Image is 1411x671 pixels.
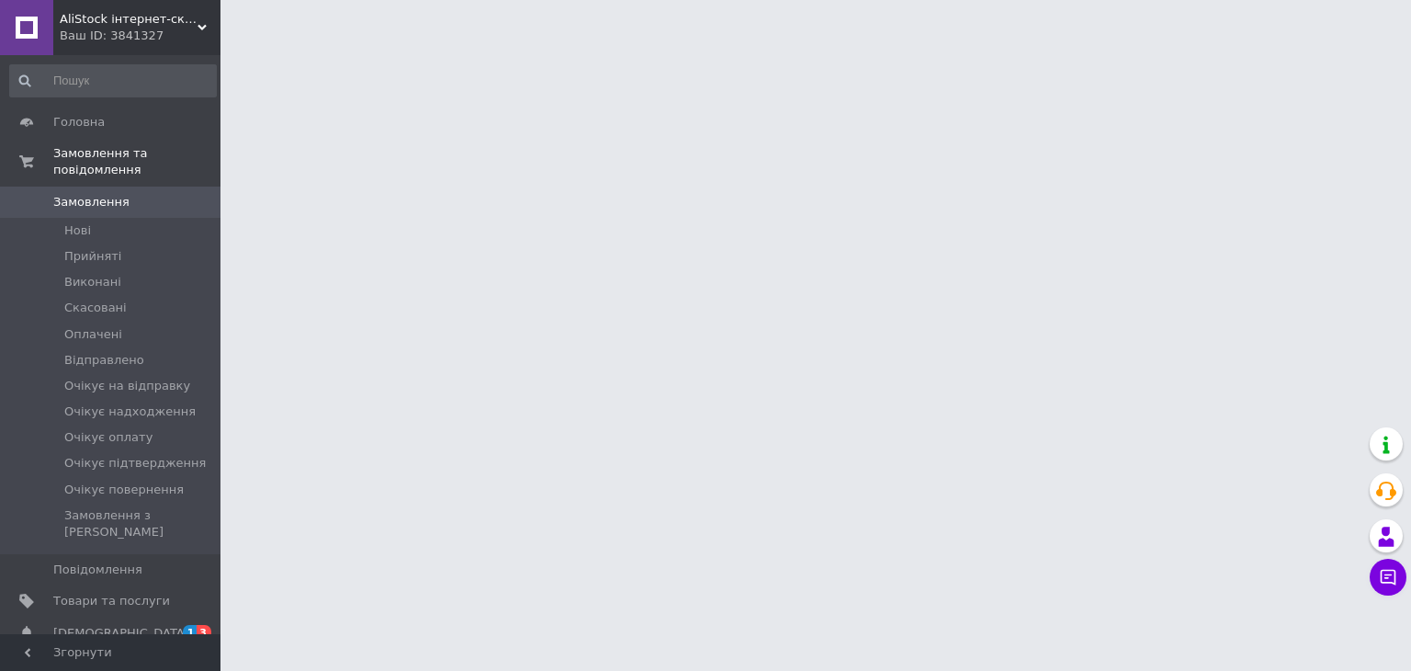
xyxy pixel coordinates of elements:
div: Ваш ID: 3841327 [60,28,220,44]
span: Замовлення та повідомлення [53,145,220,178]
span: Очікує підтвердження [64,455,206,472]
span: Повідомлення [53,562,142,578]
span: Замовлення [53,194,130,210]
span: Головна [53,114,105,131]
span: Очікує надходження [64,404,196,420]
span: Оплачені [64,326,122,343]
span: 1 [183,625,198,641]
span: Очікує повернення [64,482,184,498]
span: Виконані [64,274,121,290]
button: Чат з покупцем [1370,559,1406,596]
span: Прийняті [64,248,121,265]
span: 3 [197,625,211,641]
span: Замовлення з [PERSON_NAME] [64,507,215,540]
span: Відправлено [64,352,144,369]
input: Пошук [9,64,217,97]
span: Нові [64,222,91,239]
span: [DEMOGRAPHIC_DATA] [53,625,189,642]
span: AliStock інтернет-склад-магазин смартфони, планшети, повербанки, зарядні станції, товари для дому [60,11,198,28]
span: Очікує на відправку [64,378,190,394]
span: Скасовані [64,300,127,316]
span: Очікує оплату [64,429,152,446]
span: Товари та послуги [53,593,170,609]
